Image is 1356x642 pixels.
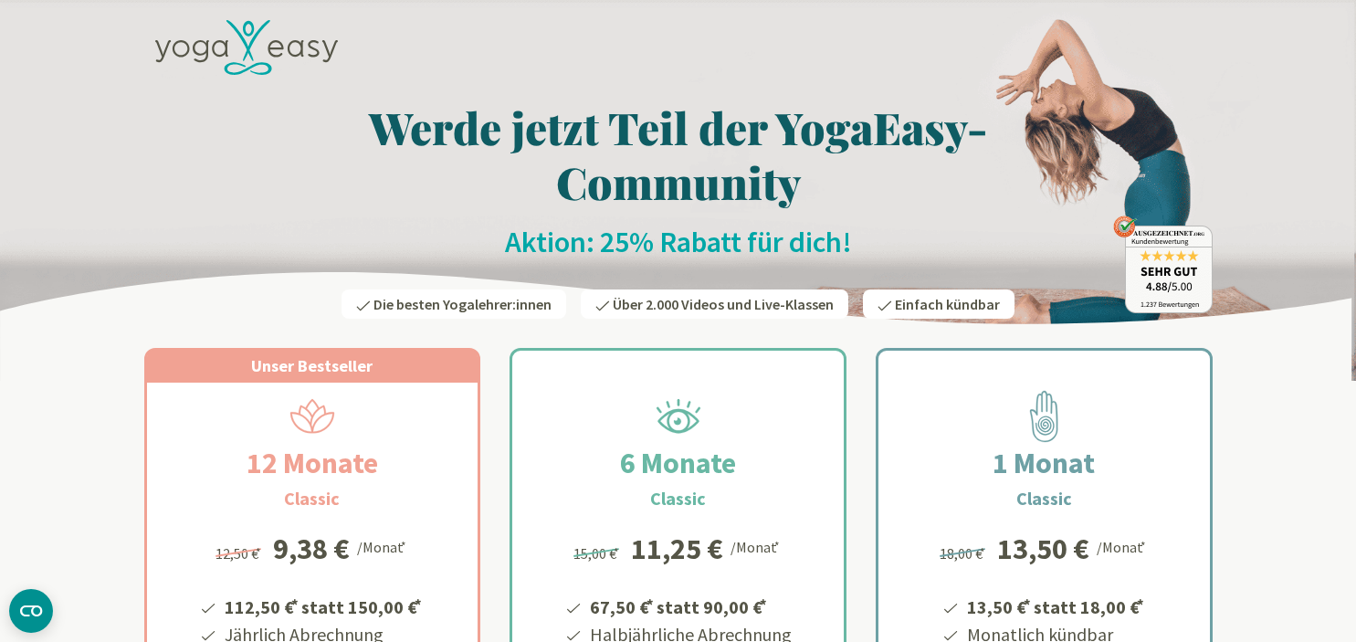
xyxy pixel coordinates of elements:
div: /Monat [357,534,409,558]
div: /Monat [1097,534,1149,558]
li: 67,50 € statt 90,00 € [587,590,792,621]
li: 112,50 € statt 150,00 € [222,590,425,621]
span: 18,00 € [940,544,988,563]
h3: Classic [650,485,706,512]
span: Die besten Yogalehrer:innen [373,295,552,313]
h2: 1 Monat [949,441,1139,485]
div: 11,25 € [631,534,723,563]
h2: 6 Monate [576,441,780,485]
div: /Monat [731,534,783,558]
h2: 12 Monate [203,441,422,485]
span: 12,50 € [215,544,264,563]
h2: Aktion: 25% Rabatt für dich! [144,224,1213,260]
li: 13,50 € statt 18,00 € [964,590,1147,621]
h3: Classic [284,485,340,512]
span: Über 2.000 Videos und Live-Klassen [613,295,834,313]
div: 9,38 € [273,534,350,563]
div: 13,50 € [997,534,1089,563]
span: Unser Bestseller [251,355,373,376]
span: Einfach kündbar [895,295,1000,313]
h1: Werde jetzt Teil der YogaEasy-Community [144,100,1213,209]
img: ausgezeichnet_badge.png [1113,216,1213,313]
span: 15,00 € [573,544,622,563]
button: CMP-Widget öffnen [9,589,53,633]
h3: Classic [1016,485,1072,512]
